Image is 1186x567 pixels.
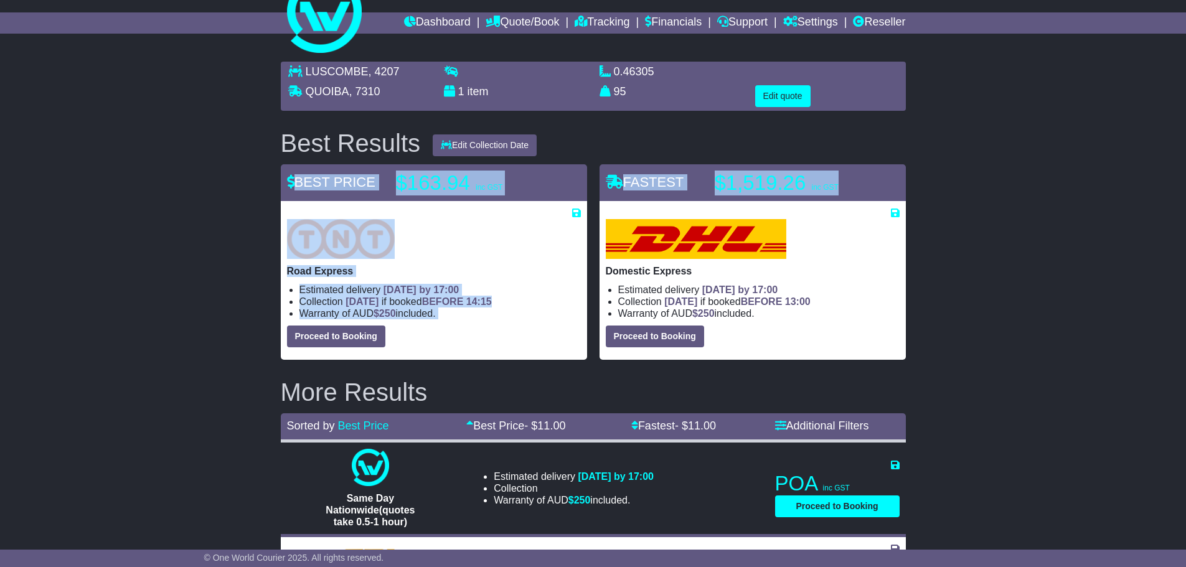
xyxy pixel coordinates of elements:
span: if booked [664,296,810,307]
span: BEST PRICE [287,174,375,190]
p: POA [775,471,900,496]
a: Support [717,12,768,34]
span: $ [692,308,715,319]
span: inc GST [823,484,850,492]
img: TNT Domestic: Road Express [287,219,395,259]
p: $163.94 [396,171,552,195]
button: Proceed to Booking [775,495,900,517]
span: 250 [698,308,715,319]
span: inc GST [476,183,502,192]
span: [DATE] by 17:00 [578,471,654,482]
span: Sorted by [287,419,335,432]
span: 1 [458,85,464,98]
p: $1,519.26 [715,171,870,195]
span: QUOIBA [306,85,349,98]
span: , 7310 [349,85,380,98]
span: Same Day Nationwide(quotes take 0.5-1 hour) [326,493,415,527]
li: Collection [494,482,654,494]
span: item [468,85,489,98]
span: - $ [675,419,716,432]
a: Financials [645,12,702,34]
li: Warranty of AUD included. [494,494,654,506]
span: BEFORE [741,296,783,307]
a: Quote/Book [486,12,559,34]
button: Proceed to Booking [606,326,704,347]
span: 95 [614,85,626,98]
a: Reseller [853,12,905,34]
span: 250 [379,308,396,319]
span: LUSCOMBE [306,65,369,78]
span: 13:00 [785,296,811,307]
a: Settings [783,12,838,34]
li: Estimated delivery [494,471,654,482]
a: Tracking [575,12,629,34]
span: 250 [574,495,591,505]
span: 11.00 [688,419,716,432]
a: Best Price- $11.00 [466,419,565,432]
span: [DATE] [664,296,697,307]
button: Edit quote [755,85,811,107]
span: FASTEST [606,174,684,190]
a: Best Price [338,419,389,432]
img: One World Courier: Same Day Nationwide(quotes take 0.5-1 hour) [352,449,389,486]
span: , 4207 [369,65,400,78]
li: Warranty of AUD included. [299,307,581,319]
a: Additional Filters [775,419,869,432]
a: Fastest- $11.00 [631,419,716,432]
span: $ [568,495,591,505]
li: Estimated delivery [299,284,581,296]
button: Proceed to Booking [287,326,385,347]
span: [DATE] by 17:00 [384,284,459,295]
span: BEFORE [422,296,464,307]
span: 14:15 [466,296,492,307]
span: © One World Courier 2025. All rights reserved. [204,553,384,563]
span: [DATE] [346,296,379,307]
h2: More Results [281,378,906,406]
span: 0.46305 [614,65,654,78]
a: Dashboard [404,12,471,34]
li: Warranty of AUD included. [618,307,900,319]
span: inc GST [811,183,838,192]
span: if booked [346,296,491,307]
div: Best Results [275,129,427,157]
button: Edit Collection Date [433,134,537,156]
p: Road Express [287,265,581,277]
span: $ [374,308,396,319]
li: Collection [618,296,900,307]
img: DHL: Domestic Express [606,219,786,259]
p: Domestic Express [606,265,900,277]
span: [DATE] by 17:00 [702,284,778,295]
li: Estimated delivery [618,284,900,296]
li: Collection [299,296,581,307]
span: 11.00 [537,419,565,432]
span: - $ [524,419,565,432]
